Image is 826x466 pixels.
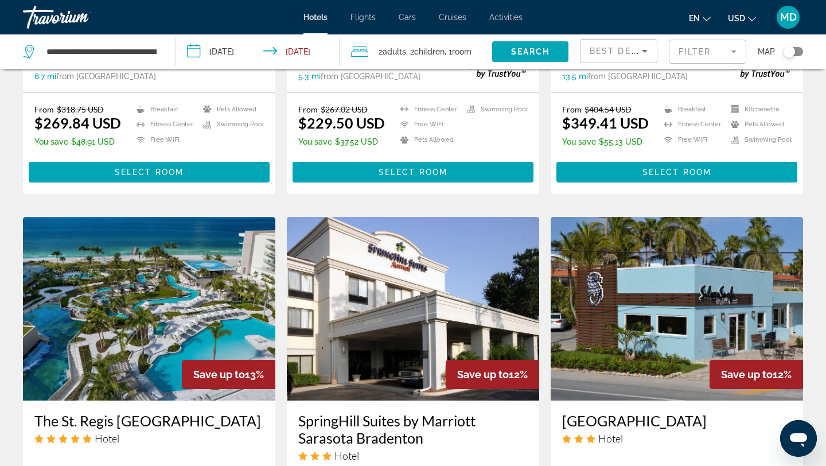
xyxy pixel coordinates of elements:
span: from [GEOGRAPHIC_DATA] [588,72,688,81]
div: 3 star Hotel [298,449,528,462]
a: Cars [399,13,416,22]
p: $48.91 USD [34,137,121,146]
div: 5 star Hotel [34,432,264,445]
li: Pets Allowed [197,104,264,114]
mat-select: Sort by [590,44,648,58]
span: from [GEOGRAPHIC_DATA] [321,72,420,81]
li: Fitness Center [131,120,197,130]
span: From [34,104,54,114]
span: 2 [379,44,406,60]
span: Select Room [115,168,184,177]
del: $404.54 USD [585,104,632,114]
button: Search [492,41,568,62]
a: Travorium [23,2,138,32]
span: , 1 [445,44,472,60]
li: Fitness Center [659,120,725,130]
button: Select Room [29,162,270,182]
li: Pets Allowed [725,120,792,130]
a: The St. Regis [GEOGRAPHIC_DATA] [34,412,264,429]
span: Hotel [334,449,359,462]
button: Select Room [293,162,533,182]
span: Save up to [721,368,773,380]
span: You save [34,137,68,146]
li: Swimming Pool [725,135,792,145]
li: Pets Allowed [395,135,461,145]
span: Select Room [642,168,711,177]
button: User Menu [773,5,803,29]
li: Kitchenette [725,104,792,114]
a: Flights [350,13,376,22]
ins: $269.84 USD [34,114,121,131]
div: 12% [446,360,539,389]
li: Free WiFi [131,135,197,145]
span: , 2 [406,44,445,60]
a: Select Room [29,164,270,177]
span: You save [562,137,596,146]
img: Hotel image [23,217,275,401]
div: 13% [182,360,275,389]
span: Search [511,47,550,56]
span: Children [414,47,445,56]
span: Select Room [379,168,447,177]
button: Change language [689,10,711,26]
a: Activities [489,13,523,22]
del: $267.02 USD [321,104,368,114]
ins: $229.50 USD [298,114,385,131]
button: Toggle map [775,46,803,57]
button: Select Room [556,162,797,182]
span: 13.5 mi [562,72,588,81]
a: Hotels [303,13,328,22]
span: From [562,104,582,114]
span: 6.7 mi [34,72,56,81]
li: Breakfast [659,104,725,114]
span: MD [780,11,797,23]
a: SpringHill Suites by Marriott Sarasota Bradenton [298,412,528,446]
span: Best Deals [590,46,649,56]
li: Fitness Center [395,104,461,114]
li: Breakfast [131,104,197,114]
span: from [GEOGRAPHIC_DATA] [56,72,156,81]
span: Hotel [95,432,119,445]
ins: $349.41 USD [562,114,649,131]
a: Select Room [293,164,533,177]
span: Adults [383,47,406,56]
p: $55.13 USD [562,137,649,146]
a: Cruises [439,13,466,22]
a: [GEOGRAPHIC_DATA] [562,412,792,429]
li: Swimming Pool [461,104,528,114]
div: 3 star Hotel [562,432,792,445]
li: Free WiFi [395,120,461,130]
a: Select Room [556,164,797,177]
span: From [298,104,318,114]
button: Filter [669,39,746,64]
span: You save [298,137,332,146]
div: 12% [710,360,803,389]
del: $318.75 USD [57,104,104,114]
button: Travelers: 2 adults, 2 children [340,34,492,69]
span: Hotel [598,432,623,445]
img: Hotel image [287,217,539,401]
span: 5.3 mi [298,72,321,81]
span: Save up to [457,368,509,380]
span: Save up to [193,368,245,380]
span: USD [728,14,745,23]
iframe: Button to launch messaging window [780,420,817,457]
p: $37.52 USD [298,137,385,146]
li: Free WiFi [659,135,725,145]
button: Check-in date: Sep 26, 2025 Check-out date: Sep 28, 2025 [176,34,340,69]
img: Hotel image [551,217,803,401]
li: Swimming Pool [197,120,264,130]
span: en [689,14,700,23]
span: Room [452,47,472,56]
span: Map [758,44,775,60]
